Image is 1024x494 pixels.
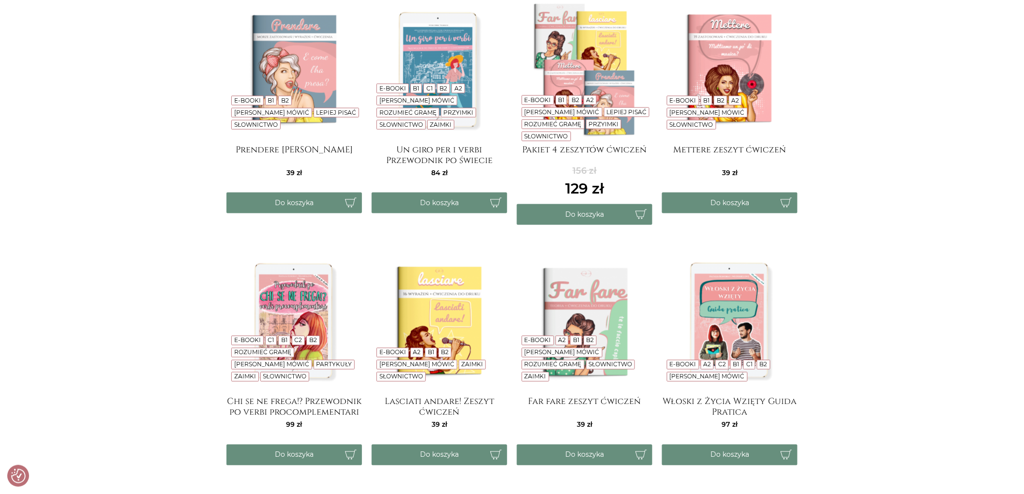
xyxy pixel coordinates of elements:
a: Słownictwo [263,373,306,380]
a: A2 [587,96,594,104]
a: Un giro per i verbi Przewodnik po świecie włoskich czasowników [372,145,507,164]
a: B2 [440,85,448,92]
a: [PERSON_NAME] mówić [525,108,600,116]
a: B1 [413,85,419,92]
a: B1 [573,337,579,344]
a: E-booki [234,97,261,104]
a: Słownictwo [525,133,568,140]
button: Do koszyka [226,445,362,465]
a: B1 [428,349,434,356]
a: B1 [268,97,274,104]
a: Słownictwo [588,361,632,368]
span: 39 [577,420,592,429]
a: C1 [268,337,274,344]
a: E-booki [379,349,406,356]
a: Zaimki [430,121,452,128]
a: Far fare zeszyt ćwiczeń [517,397,652,416]
a: Rozumieć gramę [525,120,582,128]
a: Lepiej pisać [606,108,647,116]
a: Partykuły [316,361,352,368]
a: Słownictwo [234,121,278,128]
a: B1 [281,337,287,344]
a: B2 [441,349,449,356]
a: C2 [718,361,726,368]
a: B1 [703,97,709,104]
a: Przyimki [443,109,473,116]
a: [PERSON_NAME] mówić [234,361,309,368]
a: E-booki [525,96,551,104]
a: Mettere zeszyt ćwiczeń [662,145,798,164]
a: A2 [413,349,421,356]
a: Zaimki [234,373,256,380]
a: Słownictwo [379,121,423,128]
span: 97 [722,420,738,429]
button: Do koszyka [662,193,798,213]
button: Do koszyka [372,193,507,213]
a: C1 [746,361,753,368]
a: B2 [760,361,768,368]
a: Rozumieć gramę [379,109,437,116]
a: E-booki [670,361,696,368]
del: 156 [565,165,604,178]
a: A2 [558,337,566,344]
a: Włoski z Życia Wzięty Guida Pratica [662,397,798,416]
a: Prendere [PERSON_NAME] [226,145,362,164]
a: A2 [732,97,739,104]
span: 39 [722,168,738,177]
a: Rozumieć gramę [525,361,582,368]
a: Lasciati andare! Zeszyt ćwiczeń [372,397,507,416]
img: Revisit consent button [11,469,26,483]
a: [PERSON_NAME] mówić [234,109,309,116]
a: Chi se ne frega!? Przewodnik po verbi procomplementari [226,397,362,416]
a: Zaimki [525,373,546,380]
span: 39 [432,420,447,429]
a: Pakiet 4 zeszytów ćwiczeń [517,145,652,164]
a: A2 [454,85,462,92]
a: C2 [295,337,302,344]
a: E-booki [525,337,551,344]
a: A2 [703,361,711,368]
a: [PERSON_NAME] mówić [670,109,745,116]
a: E-booki [379,85,406,92]
a: Przyimki [588,120,618,128]
a: B1 [733,361,739,368]
button: Do koszyka [662,445,798,465]
button: Do koszyka [226,193,362,213]
span: 39 [286,168,302,177]
a: B2 [717,97,724,104]
button: Do koszyka [517,445,652,465]
a: B1 [558,96,564,104]
a: [PERSON_NAME] mówić [379,97,454,104]
button: Do koszyka [517,204,652,225]
a: [PERSON_NAME] mówić [379,361,454,368]
a: B2 [572,96,579,104]
a: Rozumieć gramę [234,349,291,356]
a: Lepiej pisać [316,109,356,116]
a: B2 [587,337,594,344]
a: [PERSON_NAME] mówić [525,349,600,356]
a: E-booki [234,337,261,344]
ins: 129 [565,178,604,199]
button: Do koszyka [372,445,507,465]
a: Słownictwo [670,121,713,128]
a: B2 [281,97,289,104]
a: E-booki [670,97,696,104]
a: Słownictwo [379,373,423,380]
a: [PERSON_NAME] mówić [670,373,745,380]
a: Zaimki [461,361,483,368]
button: Preferencje co do zgód [11,469,26,483]
a: B2 [309,337,317,344]
a: C1 [426,85,433,92]
span: 99 [286,420,302,429]
span: 84 [431,168,448,177]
